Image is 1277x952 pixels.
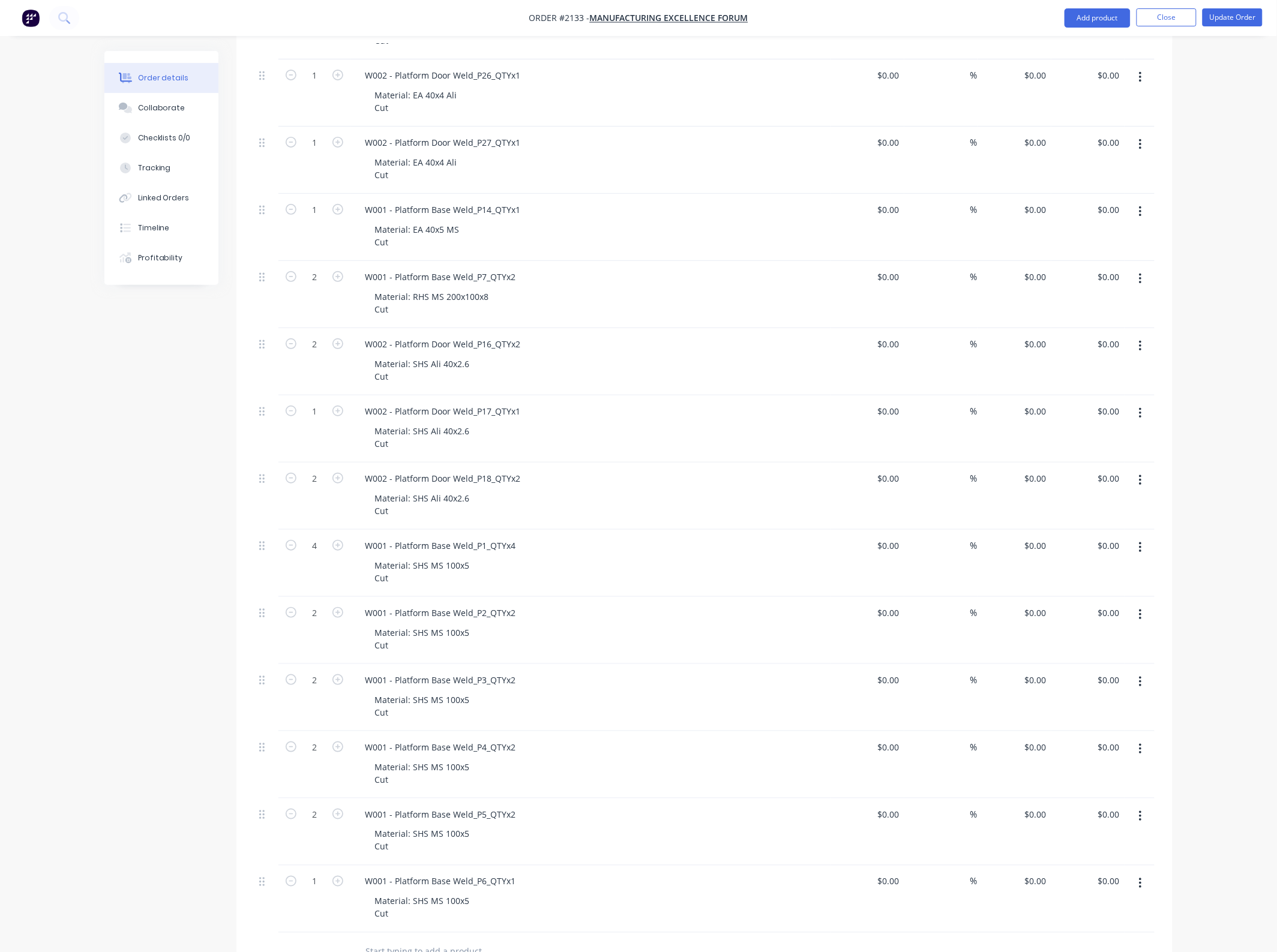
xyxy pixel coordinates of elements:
[365,489,479,519] div: Material: SHS Ali 40x2.6 Cut
[104,153,218,183] button: Tracking
[365,893,479,923] div: Material: SHS MS 100x5 Cut
[365,758,479,788] div: Material: SHS MS 100x5 Cut
[104,93,218,123] button: Collaborate
[970,472,978,485] span: %
[970,606,978,620] span: %
[365,86,466,116] div: Material: EA 40x4 Ali Cut
[355,671,525,689] div: W001 - Platform Base Weld_P3_QTYx2
[355,604,525,621] div: W001 - Platform Base Weld_P2_QTYx2
[355,738,525,756] div: W001 - Platform Base Weld_P4_QTYx2
[365,825,479,855] div: Material: SHS MS 100x5 Cut
[138,103,185,113] div: Collaborate
[355,403,530,420] div: W002 - Platform Door Weld_P17_QTYx1
[104,213,218,243] button: Timeline
[365,691,479,721] div: Material: SHS MS 100x5 Cut
[365,355,479,385] div: Material: SHS Ali 40x2.6 Cut
[104,123,218,153] button: Checklists 0/0
[970,740,978,754] span: %
[355,268,525,286] div: W001 - Platform Base Weld_P7_QTYx2
[1137,8,1197,26] button: Close
[1065,8,1131,28] button: Add product
[104,63,218,93] button: Order details
[138,223,170,233] div: Timeline
[970,875,978,888] span: %
[138,73,189,83] div: Order details
[138,253,183,263] div: Profitability
[1203,8,1263,26] button: Update Order
[970,270,978,284] span: %
[365,221,469,251] div: Material: EA 40x5 MS Cut
[970,203,978,217] span: %
[138,163,171,173] div: Tracking
[355,134,530,151] div: W002 - Platform Door Weld_P27_QTYx1
[365,154,466,184] div: Material: EA 40x4 Ali Cut
[365,288,498,318] div: Material: RHS MS 200x100x8 Cut
[970,68,978,82] span: %
[355,806,525,823] div: W001 - Platform Base Weld_P5_QTYx2
[355,67,530,84] div: W002 - Platform Door Weld_P26_QTYx1
[970,404,978,418] span: %
[365,557,479,587] div: Material: SHS MS 100x5 Cut
[138,133,191,143] div: Checklists 0/0
[970,807,978,821] span: %
[22,9,40,27] img: Factory
[529,13,590,24] span: Order #2133 -
[104,243,218,273] button: Profitability
[970,539,978,552] span: %
[365,624,479,654] div: Material: SHS MS 100x5 Cut
[365,422,479,452] div: Material: SHS Ali 40x2.6 Cut
[355,470,530,487] div: W002 - Platform Door Weld_P18_QTYx2
[970,337,978,351] span: %
[355,873,525,890] div: W001 - Platform Base Weld_P6_QTYx1
[590,13,748,24] a: Manufacturing Excellence Forum
[355,537,525,554] div: W001 - Platform Base Weld_P1_QTYx4
[355,201,530,218] div: W001 - Platform Base Weld_P14_QTYx1
[138,193,190,203] div: Linked Orders
[355,335,530,353] div: W002 - Platform Door Weld_P16_QTYx2
[970,136,978,149] span: %
[104,183,218,213] button: Linked Orders
[970,673,978,687] span: %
